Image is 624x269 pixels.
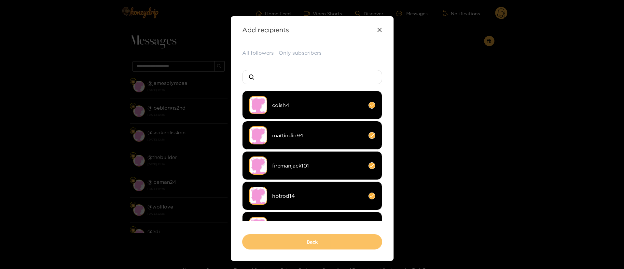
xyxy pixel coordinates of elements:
[272,192,364,200] span: hotrod14
[272,132,364,139] span: martindin94
[279,49,322,57] button: Only subscribers
[242,49,274,57] button: All followers
[249,156,267,175] img: no-avatar.png
[242,26,289,34] strong: Add recipients
[249,96,267,114] img: no-avatar.png
[249,126,267,144] img: no-avatar.png
[249,187,267,205] img: no-avatar.png
[242,234,382,249] button: Back
[272,101,364,109] span: cdish4
[272,162,364,169] span: firemanjack101
[249,217,267,235] img: no-avatar.png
